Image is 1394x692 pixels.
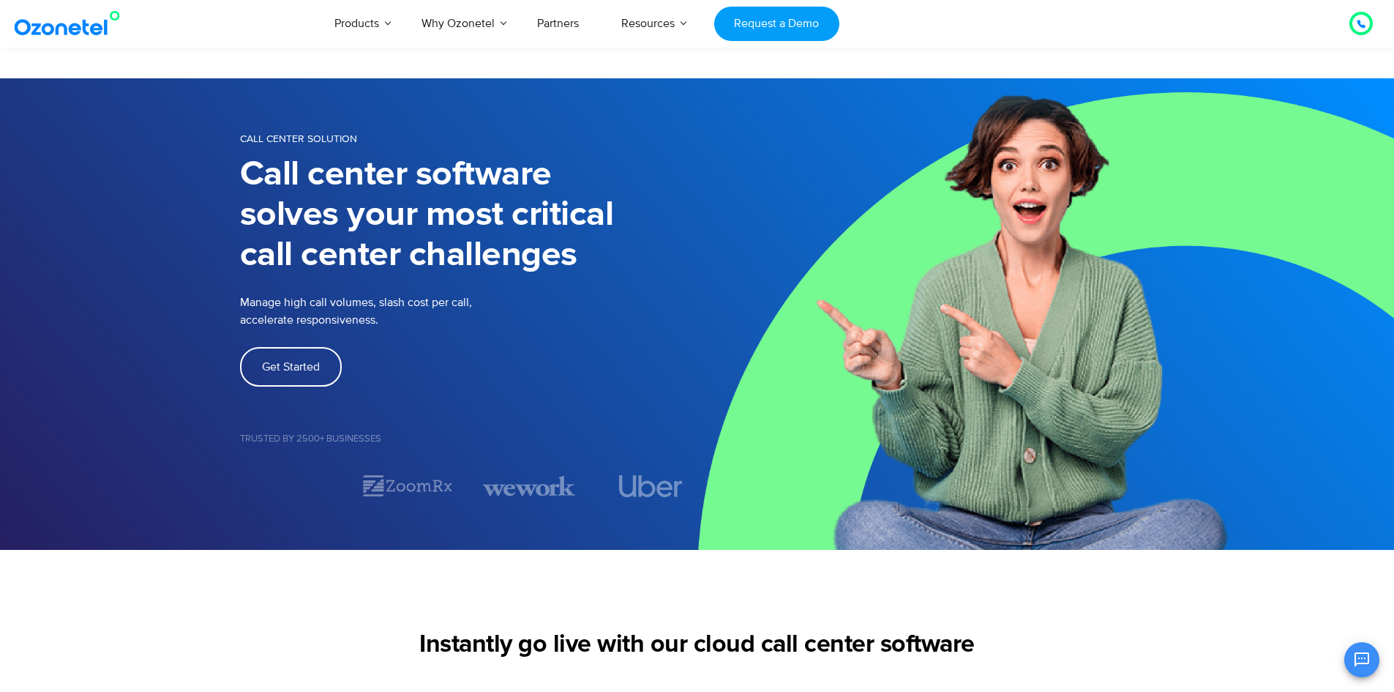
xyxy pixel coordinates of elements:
h2: Instantly go live with our cloud call center software [240,630,1155,660]
h1: Call center software solves your most critical call center challenges [240,155,697,275]
img: zoomrx [361,473,454,499]
div: 3 / 7 [483,473,575,499]
div: 2 / 7 [361,473,454,499]
div: Image Carousel [240,473,697,499]
a: Get Started [240,347,342,387]
button: Open chat [1344,642,1379,677]
div: 1 / 7 [240,477,332,495]
div: 4 / 7 [604,475,697,497]
p: Manage high call volumes, slash cost per call, accelerate responsiveness. [240,294,569,329]
img: uber [619,475,683,497]
span: Call Center Solution [240,133,357,145]
h5: Trusted by 2500+ Businesses [240,434,697,444]
span: Get Started [262,361,320,373]
img: wework [483,473,575,499]
a: Request a Demo [714,7,839,41]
